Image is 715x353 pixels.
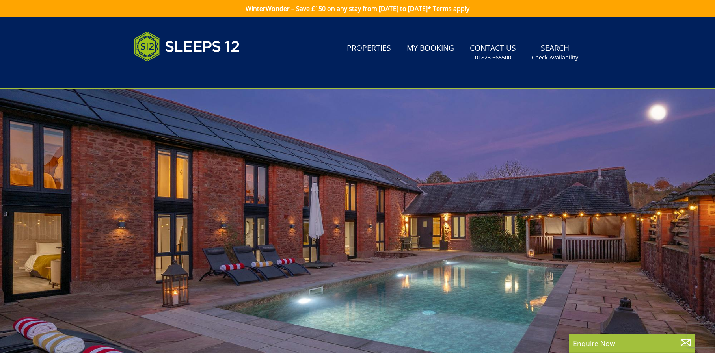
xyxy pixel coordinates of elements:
[467,40,519,65] a: Contact Us01823 665500
[475,54,511,61] small: 01823 665500
[134,27,240,66] img: Sleeps 12
[404,40,457,58] a: My Booking
[529,40,581,65] a: SearchCheck Availability
[344,40,394,58] a: Properties
[130,71,212,78] iframe: Customer reviews powered by Trustpilot
[532,54,578,61] small: Check Availability
[573,338,691,348] p: Enquire Now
